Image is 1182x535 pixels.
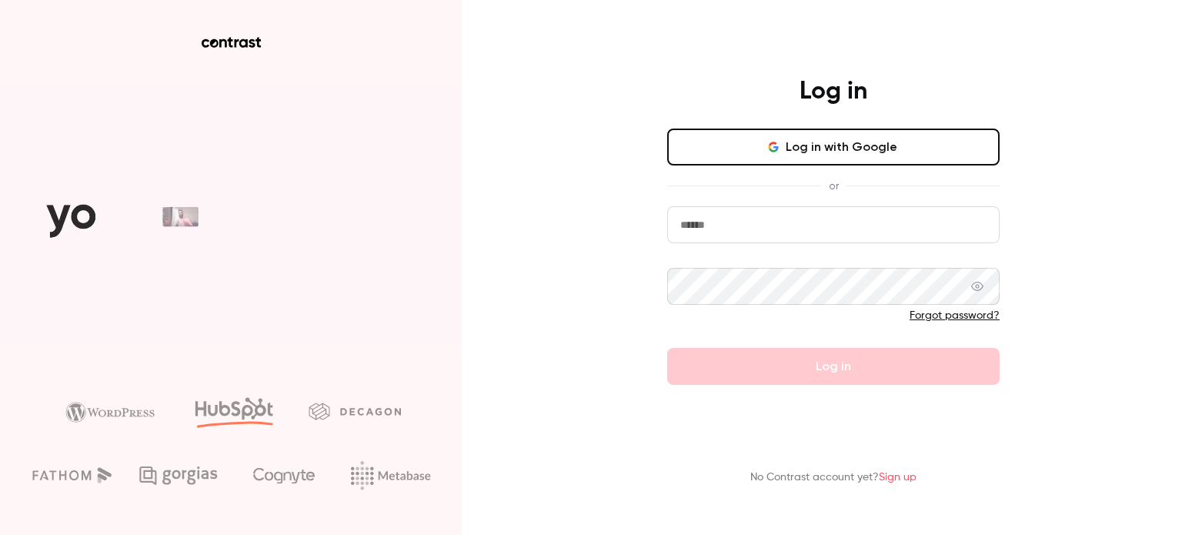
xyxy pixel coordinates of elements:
[879,472,917,483] a: Sign up
[309,403,401,420] img: decagon
[821,178,846,194] span: or
[910,310,1000,321] a: Forgot password?
[750,470,917,486] p: No Contrast account yet?
[800,76,867,107] h4: Log in
[667,129,1000,166] button: Log in with Google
